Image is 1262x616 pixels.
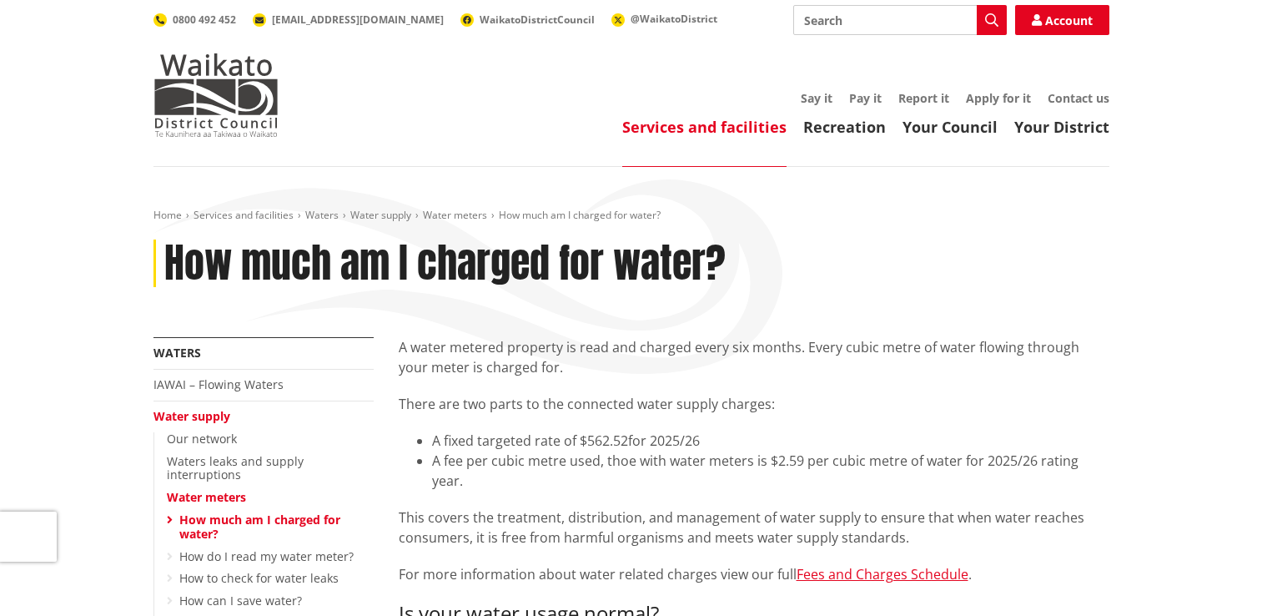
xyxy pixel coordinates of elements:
[622,117,787,137] a: Services and facilities
[153,376,284,392] a: IAWAI – Flowing Waters
[432,432,628,450] span: A fixed targeted rate of $562.52
[173,13,236,27] span: 0800 492 452
[179,570,339,586] a: How to check for water leaks
[399,507,1109,548] p: This covers the treatment, distribution, and management of water supply to ensure that when water...
[628,432,700,450] span: for 2025/26
[1015,5,1109,35] a: Account
[797,565,968,583] a: Fees and Charges Schedule
[399,394,1109,414] p: There are two parts to the connected water supply charges:
[350,208,411,222] a: Water supply
[399,337,1109,377] p: A water metered property is read and charged every six months. Every cubic metre of water flowing...
[179,512,340,542] a: How much am I charged for water?
[253,13,444,27] a: [EMAIL_ADDRESS][DOMAIN_NAME]
[460,13,595,27] a: WaikatoDistrictCouncil
[305,208,339,222] a: Waters
[153,53,279,137] img: Waikato District Council - Te Kaunihera aa Takiwaa o Waikato
[480,13,595,27] span: WaikatoDistrictCouncil
[793,5,1007,35] input: Search input
[499,208,661,222] span: How much am I charged for water?
[803,117,886,137] a: Recreation
[167,431,237,447] a: Our network
[1048,90,1109,106] a: Contact us
[179,593,302,608] a: How can I save water?
[153,345,201,361] a: Waters
[611,12,717,26] a: @WaikatoDistrict
[194,208,294,222] a: Services and facilities
[179,548,354,564] a: How do I read my water meter?
[153,408,230,424] a: Water supply
[167,489,246,505] a: Water meters
[1014,117,1109,137] a: Your District
[272,13,444,27] span: [EMAIL_ADDRESS][DOMAIN_NAME]
[399,564,1109,585] p: For more information about water related charges view our full .
[153,13,236,27] a: 0800 492 452
[423,208,487,222] a: Water meters
[153,208,182,222] a: Home
[167,453,304,483] a: Waters leaks and supply interruptions
[801,90,832,106] a: Say it
[432,451,1109,491] li: A fee per cubic metre used, thoe with water meters is $2.59 per cubic metre of water for 2025/26 ...
[631,12,717,26] span: @WaikatoDistrict
[898,90,949,106] a: Report it
[164,240,726,288] h1: How much am I charged for water?
[966,90,1031,106] a: Apply for it
[849,90,882,106] a: Pay it
[903,117,998,137] a: Your Council
[153,209,1109,223] nav: breadcrumb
